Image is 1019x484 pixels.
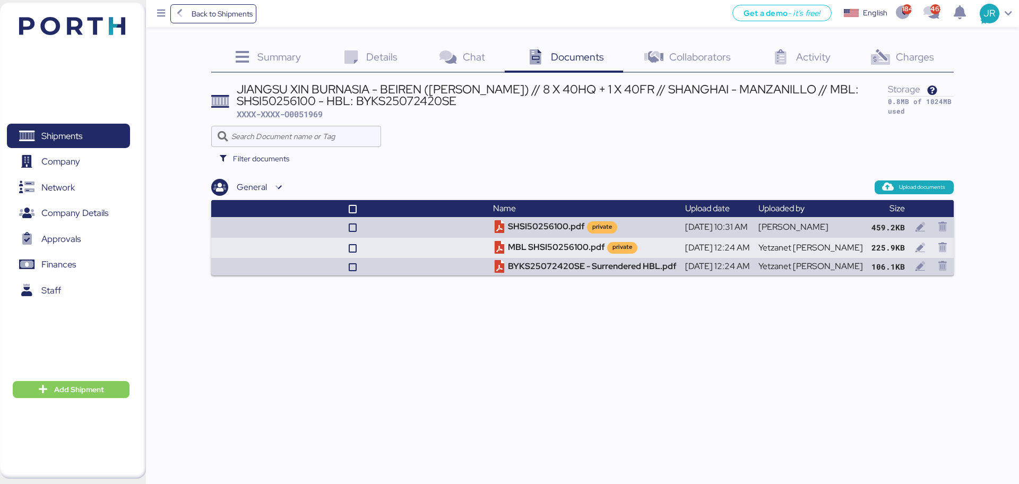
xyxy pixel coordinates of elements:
span: Charges [896,50,934,64]
span: Back to Shipments [192,7,253,20]
td: Yetzanet [PERSON_NAME] [754,258,867,275]
span: Add Shipment [54,383,104,396]
button: Filter documents [211,149,298,168]
span: Details [366,50,398,64]
input: Search Document name or Tag [231,126,375,147]
span: Chat [463,50,485,64]
span: Upload date [685,203,730,214]
td: Yetzanet [PERSON_NAME] [754,238,867,258]
span: Name [493,203,516,214]
td: MBL SHSI50256100.pdf [489,238,681,258]
span: JR [983,6,995,20]
button: Add Shipment [13,381,129,398]
span: Uploaded by [758,203,805,214]
span: Staff [41,283,61,298]
a: Staff [7,278,130,302]
div: 0.8MB of 1024MB used [888,97,953,117]
td: 225.9KB [867,238,909,258]
a: Network [7,175,130,200]
span: Activity [796,50,831,64]
td: [DATE] 10:31 AM [681,217,754,237]
div: JIANGSU XIN BURNASIA - BEIREN ([PERSON_NAME]) // 8 X 40HQ + 1 X 40FR // SHANGHAI - MANZANILLO // ... [237,83,888,107]
span: Filter documents [233,152,289,165]
span: Company [41,154,80,169]
button: Upload documents [875,180,954,194]
td: [DATE] 12:24 AM [681,258,754,275]
span: Size [890,203,905,214]
span: Collaborators [669,50,731,64]
a: Approvals [7,227,130,251]
td: BYKS25072420SE - Surrendered HBL.pdf [489,258,681,275]
div: English [863,7,887,19]
div: private [592,222,612,231]
span: XXXX-XXXX-O0051969 [237,109,323,119]
span: Shipments [41,128,82,144]
a: Back to Shipments [170,4,257,23]
div: private [612,243,632,252]
span: Company Details [41,205,108,221]
a: Company [7,150,130,174]
span: Documents [551,50,604,64]
a: Finances [7,253,130,277]
td: 459.2KB [867,217,909,237]
button: Menu [152,5,170,23]
span: Summary [257,50,301,64]
td: [PERSON_NAME] [754,217,867,237]
span: Storage [888,83,920,95]
td: 106.1KB [867,258,909,275]
span: Finances [41,257,76,272]
div: General [237,181,267,194]
a: Company Details [7,201,130,226]
td: [DATE] 12:24 AM [681,238,754,258]
td: SHSI50256100.pdf [489,217,681,237]
span: Upload documents [899,183,945,192]
a: Shipments [7,124,130,148]
span: Approvals [41,231,81,247]
span: Network [41,180,75,195]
